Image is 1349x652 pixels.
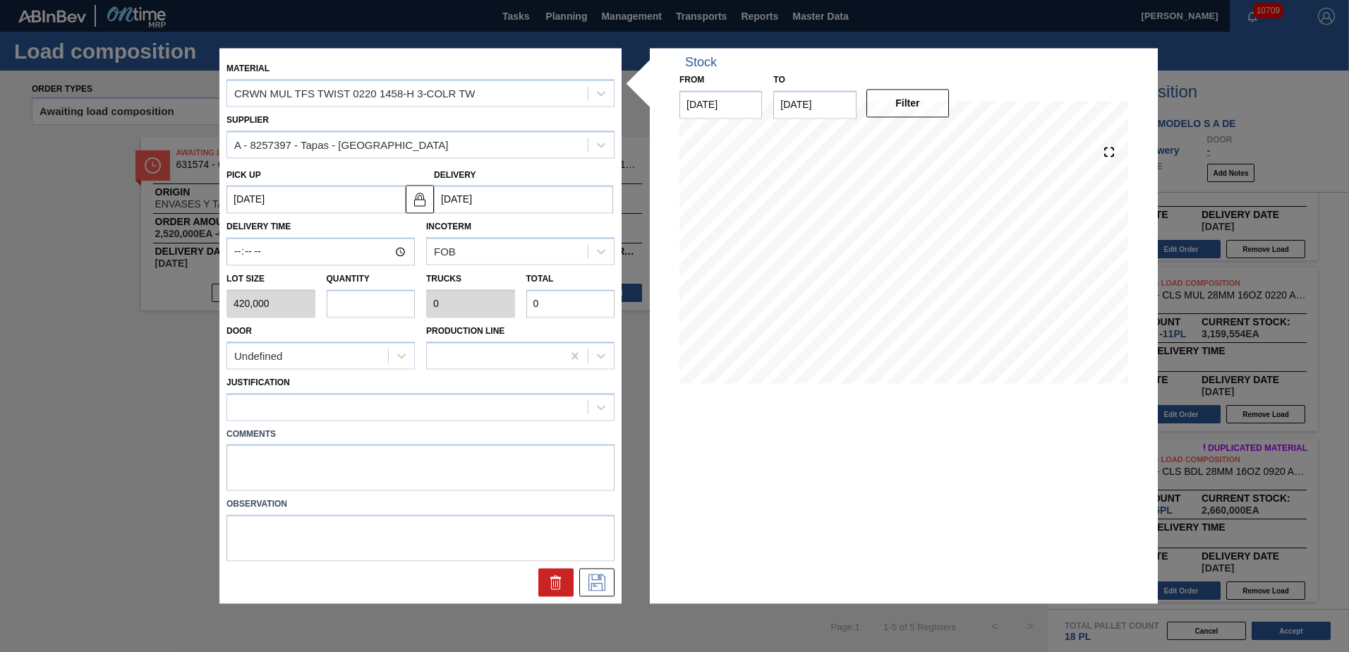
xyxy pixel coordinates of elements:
[773,75,785,85] label: to
[226,270,315,290] label: Lot size
[234,87,475,99] div: CRWN MUL TFS TWIST 0220 1458-H 3-COLR TW
[773,90,856,119] input: mm/dd/yyyy
[866,89,949,117] button: Filter
[579,569,615,597] div: Save Suggestion
[426,274,461,284] label: Trucks
[226,115,269,125] label: Supplier
[538,569,574,597] div: Delete Suggestion
[226,217,415,238] label: Delivery Time
[327,274,370,284] label: Quantity
[226,378,290,387] label: Justification
[226,170,261,180] label: Pick up
[226,424,615,445] label: Comments
[434,186,613,214] input: mm/dd/yyyy
[434,170,476,180] label: Delivery
[234,350,282,362] div: Undefined
[234,139,448,151] div: A - 8257397 - Tapas - [GEOGRAPHIC_DATA]
[226,326,252,336] label: Door
[226,495,615,515] label: Observation
[226,64,270,73] label: Material
[526,274,554,284] label: Total
[679,75,704,85] label: From
[226,186,406,214] input: mm/dd/yyyy
[434,246,456,258] div: FOB
[406,185,434,213] button: locked
[426,326,504,336] label: Production Line
[426,222,471,232] label: Incoterm
[685,55,717,70] div: Stock
[679,90,762,119] input: mm/dd/yyyy
[411,191,428,207] img: locked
